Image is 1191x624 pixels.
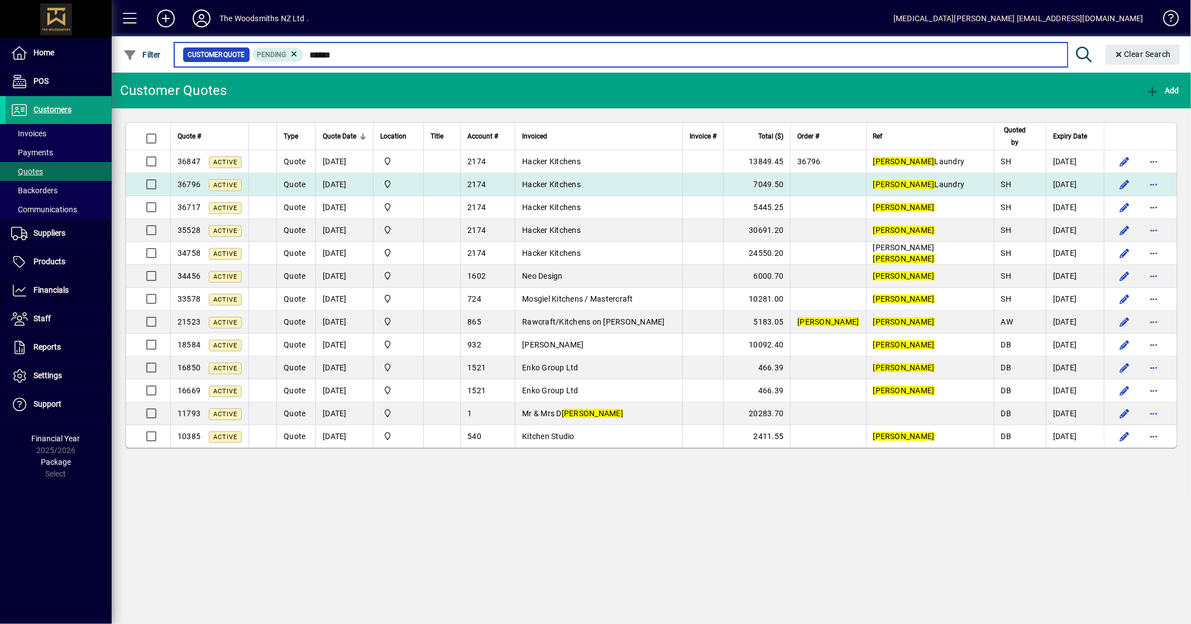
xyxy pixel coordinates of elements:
span: Active [213,273,237,280]
span: Hacker Kitchens [522,157,581,166]
a: Backorders [6,181,112,200]
td: [DATE] [315,196,373,219]
span: The Woodsmiths [380,201,417,213]
span: 18584 [178,340,200,349]
span: Support [34,399,61,408]
span: Active [213,434,237,441]
span: Laundry [873,157,965,166]
button: More options [1145,336,1163,354]
span: Active [213,182,237,189]
div: Order # [797,130,859,142]
span: 33578 [178,294,200,303]
span: The Woodsmiths [380,316,417,328]
span: [PERSON_NAME] [522,340,583,349]
span: Invoice # [690,130,716,142]
div: Expiry Date [1053,130,1097,142]
span: 16850 [178,363,200,372]
a: Suppliers [6,220,112,247]
button: Edit [1116,427,1133,445]
span: Payments [11,148,53,157]
span: Quote [284,271,305,280]
button: More options [1145,221,1163,239]
span: SH [1001,249,1012,258]
td: [DATE] [1046,356,1104,379]
span: SH [1001,226,1012,235]
span: Title [431,130,443,142]
button: Edit [1116,359,1133,377]
div: Location [380,130,417,142]
em: [PERSON_NAME] [873,363,935,372]
span: The Woodsmiths [380,339,417,351]
span: 1521 [467,386,486,395]
button: Edit [1116,404,1133,422]
span: Active [213,227,237,235]
span: Enko Group Ltd [522,386,578,395]
td: 7049.50 [723,173,790,196]
span: 724 [467,294,481,303]
mat-chip: Pending Status: Pending [253,47,304,62]
span: Settings [34,371,62,380]
span: Invoices [11,129,46,138]
div: Customer Quotes [120,82,227,99]
td: [DATE] [1046,311,1104,334]
button: More options [1145,382,1163,399]
a: Invoices [6,124,112,143]
span: Quote [284,157,305,166]
span: Active [213,204,237,212]
em: [PERSON_NAME] [873,226,935,235]
span: Products [34,257,65,266]
span: Hacker Kitchens [522,180,581,189]
span: Ref [873,130,883,142]
span: Quote Date [323,130,356,142]
a: Payments [6,143,112,162]
span: [PERSON_NAME] [873,243,935,263]
td: 10281.00 [723,288,790,311]
td: 24550.20 [723,242,790,265]
span: Quote # [178,130,201,142]
span: SH [1001,271,1012,280]
td: [DATE] [1046,334,1104,356]
button: More options [1145,359,1163,377]
span: Expiry Date [1053,130,1087,142]
span: DB [1001,386,1012,395]
span: 2174 [467,203,486,212]
button: Edit [1116,175,1133,193]
em: [PERSON_NAME] [873,432,935,441]
span: Hacker Kitchens [522,203,581,212]
div: Invoiced [522,130,676,142]
span: 2174 [467,249,486,258]
span: Quote [284,180,305,189]
span: 932 [467,340,481,349]
span: Customer Quote [188,49,245,60]
div: [MEDICAL_DATA][PERSON_NAME] [EMAIL_ADDRESS][DOMAIN_NAME] [893,9,1144,27]
span: Type [284,130,298,142]
td: [DATE] [1046,402,1104,425]
button: Edit [1116,382,1133,399]
a: Financials [6,277,112,304]
span: 34758 [178,249,200,258]
span: 1602 [467,271,486,280]
span: 10385 [178,432,200,441]
td: [DATE] [315,356,373,379]
span: DB [1001,432,1012,441]
span: Invoiced [522,130,547,142]
a: Home [6,39,112,67]
span: Filter [123,50,161,59]
span: The Woodsmiths [380,361,417,374]
span: Financials [34,285,69,294]
span: Quote [284,294,305,303]
span: SH [1001,157,1012,166]
td: 10092.40 [723,334,790,356]
td: 5445.25 [723,196,790,219]
td: [DATE] [315,402,373,425]
span: Laundry [873,180,965,189]
td: [DATE] [1046,150,1104,173]
button: Edit [1116,336,1133,354]
td: [DATE] [315,219,373,242]
button: Profile [184,8,219,28]
span: Kitchen Studio [522,432,575,441]
span: Pending [257,51,286,59]
span: 21523 [178,317,200,326]
span: 1 [467,409,472,418]
span: AW [1001,317,1013,326]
